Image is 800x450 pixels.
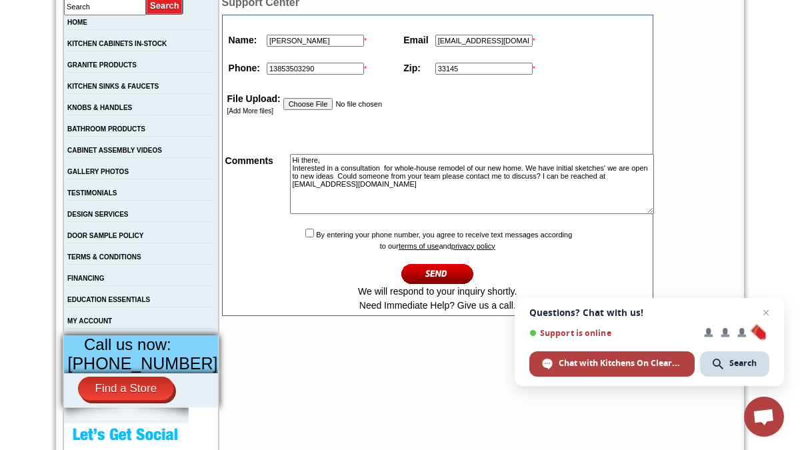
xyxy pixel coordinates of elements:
span: Call us now: [84,335,171,353]
input: +1(XXX)-XXX-XXXX [267,63,364,75]
span: Search [729,357,757,369]
div: Open chat [744,397,784,437]
a: terms of use [399,242,439,250]
a: DOOR SAMPLE POLICY [67,232,143,239]
a: BATHROOM PRODUCTS [67,125,145,133]
div: Search [700,351,769,377]
span: We will respond to your inquiry shortly. Need Immediate Help? Give us a call. [358,286,517,311]
a: MY ACCOUNT [67,317,112,325]
strong: Name: [229,35,257,45]
a: TERMS & CONDITIONS [67,253,141,261]
strong: Email [403,35,428,45]
a: Find a Store [78,377,175,401]
a: CABINET ASSEMBLY VIDEOS [67,147,162,154]
a: EDUCATION ESSENTIALS [67,296,150,303]
a: KNOBS & HANDLES [67,104,132,111]
div: Chat with Kitchens On Clearance [529,351,695,377]
a: HOME [67,19,87,26]
a: KITCHEN CABINETS IN-STOCK [67,40,167,47]
span: Close chat [758,305,774,321]
a: privacy policy [451,242,495,250]
span: Chat with Kitchens On Clearance [559,357,682,369]
strong: Phone: [229,63,260,73]
input: Continue [401,263,474,285]
a: TESTIMONIALS [67,189,117,197]
a: GALLERY PHOTOS [67,168,129,175]
a: GRANITE PRODUCTS [67,61,137,69]
strong: Zip: [403,63,421,73]
span: [PHONE_NUMBER] [68,354,218,373]
a: FINANCING [67,275,105,282]
a: DESIGN SERVICES [67,211,129,218]
strong: File Upload: [227,93,281,104]
strong: Comments [225,155,273,166]
td: By entering your phone number, you agree to receive text messages according to our and [224,225,651,314]
span: Support is online [529,328,695,338]
a: KITCHEN SINKS & FAUCETS [67,83,159,90]
span: Questions? Chat with us! [529,307,769,318]
a: [Add More files] [227,107,273,115]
